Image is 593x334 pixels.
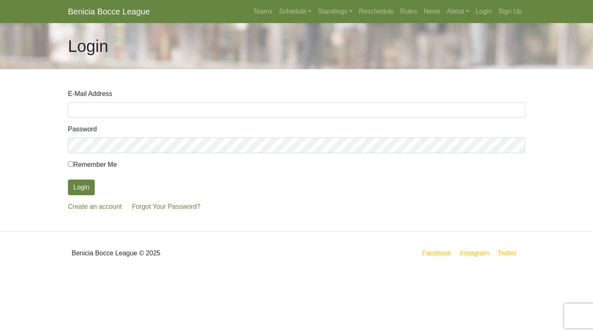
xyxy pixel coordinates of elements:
[62,238,296,268] div: Benicia Bocce League © 2025
[315,3,355,20] a: Standings
[68,203,122,210] a: Create an account
[68,3,150,20] a: Benicia Bocce League
[356,3,397,20] a: Reschedule
[458,248,490,258] a: Instagram
[68,180,95,195] button: Login
[421,248,453,258] a: Facebook
[444,3,472,20] a: About
[276,3,315,20] a: Schedule
[68,161,73,167] input: Remember Me
[68,89,112,99] label: E-Mail Address
[250,3,275,20] a: Teams
[68,36,108,56] h1: Login
[495,3,525,20] a: Sign Up
[472,3,495,20] a: Login
[68,124,97,134] label: Password
[397,3,420,20] a: Rules
[420,3,444,20] a: News
[496,248,523,258] a: Twitter
[132,203,200,210] a: Forgot Your Password?
[68,160,117,170] label: Remember Me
